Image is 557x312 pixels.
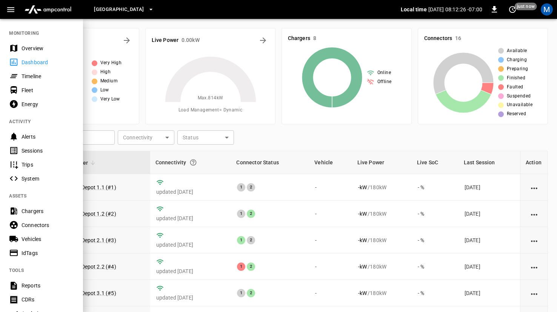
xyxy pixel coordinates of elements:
[22,175,74,182] div: System
[22,147,74,154] div: Sessions
[22,2,74,17] img: ampcontrol.io logo
[22,296,74,303] div: CDRs
[22,161,74,168] div: Trips
[22,207,74,215] div: Chargers
[22,235,74,243] div: Vehicles
[22,86,74,94] div: Fleet
[22,282,74,289] div: Reports
[22,45,74,52] div: Overview
[506,3,519,15] button: set refresh interval
[22,59,74,66] div: Dashboard
[515,3,537,10] span: just now
[22,249,74,257] div: IdTags
[94,5,144,14] span: [GEOGRAPHIC_DATA]
[428,6,482,13] p: [DATE] 08:12:26 -07:00
[401,6,427,13] p: Local time
[22,73,74,80] div: Timeline
[541,3,553,15] div: profile-icon
[22,133,74,141] div: Alerts
[22,221,74,229] div: Connectors
[22,100,74,108] div: Energy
